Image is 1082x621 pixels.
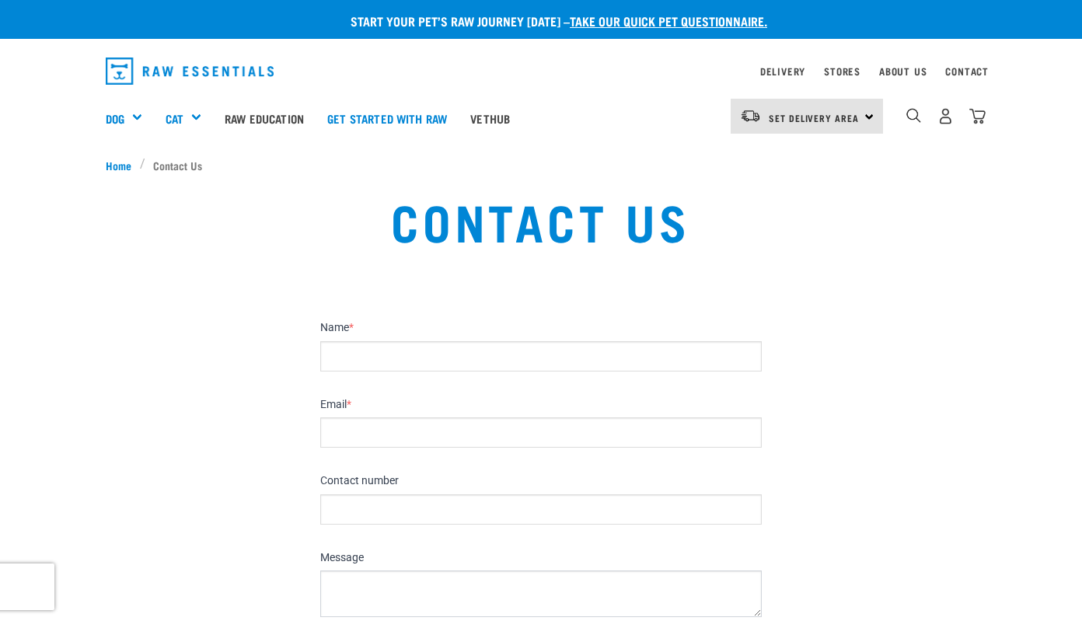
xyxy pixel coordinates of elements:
[570,17,767,24] a: take our quick pet questionnaire.
[106,58,274,85] img: Raw Essentials Logo
[906,108,921,123] img: home-icon-1@2x.png
[166,110,183,127] a: Cat
[320,474,762,488] label: Contact number
[769,115,859,120] span: Set Delivery Area
[106,110,124,127] a: Dog
[320,398,762,412] label: Email
[106,157,976,173] nav: breadcrumbs
[937,108,954,124] img: user.png
[316,87,459,149] a: Get started with Raw
[459,87,522,149] a: Vethub
[93,51,989,91] nav: dropdown navigation
[824,68,860,74] a: Stores
[213,87,316,149] a: Raw Education
[208,192,874,248] h1: Contact Us
[320,551,762,565] label: Message
[320,321,762,335] label: Name
[969,108,986,124] img: home-icon@2x.png
[760,68,805,74] a: Delivery
[879,68,927,74] a: About Us
[106,157,131,173] span: Home
[740,109,761,123] img: van-moving.png
[106,157,140,173] a: Home
[945,68,989,74] a: Contact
